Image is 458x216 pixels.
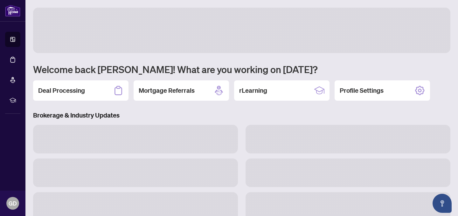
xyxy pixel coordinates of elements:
[33,63,450,75] h1: Welcome back [PERSON_NAME]! What are you working on [DATE]?
[33,111,450,120] h3: Brokerage & Industry Updates
[9,199,17,208] span: GD
[239,86,267,95] h2: rLearning
[433,194,452,213] button: Open asap
[5,5,20,17] img: logo
[38,86,85,95] h2: Deal Processing
[139,86,195,95] h2: Mortgage Referrals
[340,86,384,95] h2: Profile Settings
